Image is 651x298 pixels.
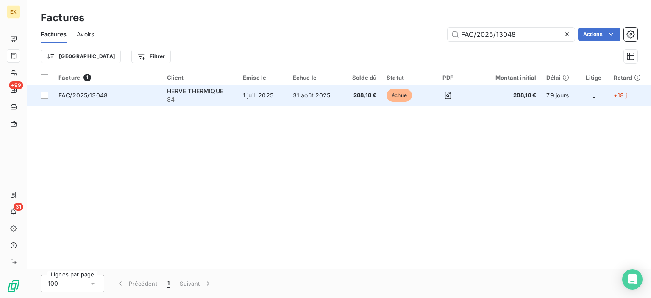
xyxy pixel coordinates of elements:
[175,275,217,292] button: Suivant
[541,85,579,106] td: 79 jours
[238,85,288,106] td: 1 juil. 2025
[167,95,233,104] span: 84
[348,74,377,81] div: Solde dû
[448,28,575,41] input: Rechercher
[58,74,80,81] span: Facture
[41,50,121,63] button: [GEOGRAPHIC_DATA]
[9,81,23,89] span: +99
[77,30,94,39] span: Avoirs
[288,85,342,106] td: 31 août 2025
[584,74,604,81] div: Litige
[477,91,537,100] span: 288,18 €
[293,74,337,81] div: Échue le
[593,92,595,99] span: _
[614,74,646,81] div: Retard
[7,5,20,19] div: EX
[131,50,170,63] button: Filtrer
[387,89,412,102] span: échue
[477,74,537,81] div: Montant initial
[167,87,223,95] span: HERVE THERMIQUE
[162,275,175,292] button: 1
[41,10,84,25] h3: Factures
[243,74,283,81] div: Émise le
[614,92,627,99] span: +18 j
[167,74,233,81] div: Client
[167,279,170,288] span: 1
[622,269,643,290] div: Open Intercom Messenger
[546,74,574,81] div: Délai
[111,275,162,292] button: Précédent
[348,91,377,100] span: 288,18 €
[48,279,58,288] span: 100
[7,279,20,293] img: Logo LeanPay
[83,74,91,81] span: 1
[430,74,467,81] div: PDF
[578,28,620,41] button: Actions
[387,74,419,81] div: Statut
[41,30,67,39] span: Factures
[58,92,108,99] span: FAC/2025/13048
[14,203,23,211] span: 31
